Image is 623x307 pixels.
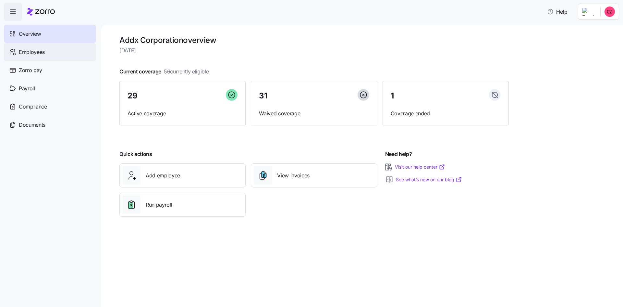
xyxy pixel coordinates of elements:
a: Visit our help center [395,164,445,170]
span: Documents [19,121,45,129]
a: Overview [4,25,96,43]
span: Help [547,8,568,16]
span: [DATE] [119,46,509,55]
span: 56 currently eligible [164,68,209,76]
span: 31 [259,92,267,100]
span: Quick actions [119,150,152,158]
a: Documents [4,116,96,134]
a: See what’s new on our blog [396,176,462,183]
span: Compliance [19,103,47,111]
a: Compliance [4,97,96,116]
span: 1 [391,92,394,100]
span: Active coverage [128,109,238,118]
h1: Addx Corporation overview [119,35,509,45]
span: Current coverage [119,68,209,76]
span: Payroll [19,84,35,93]
img: 9727d2863a7081a35fb3372cb5aaeec9 [605,6,615,17]
span: Employees [19,48,45,56]
a: Employees [4,43,96,61]
span: Waived coverage [259,109,369,118]
a: Zorro pay [4,61,96,79]
a: Payroll [4,79,96,97]
button: Help [542,5,573,18]
span: Run payroll [146,201,172,209]
span: Coverage ended [391,109,501,118]
img: Employer logo [582,8,595,16]
span: Zorro pay [19,66,42,74]
span: View invoices [277,172,310,180]
span: Add employee [146,172,180,180]
span: 29 [128,92,137,100]
span: Need help? [385,150,412,158]
span: Overview [19,30,41,38]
